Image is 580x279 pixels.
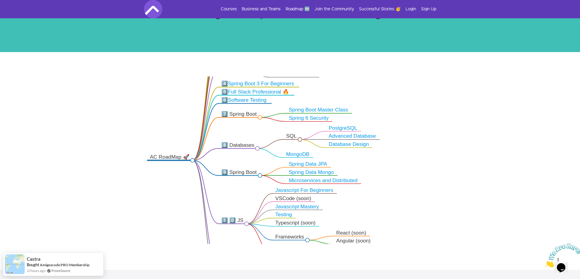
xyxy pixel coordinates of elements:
[2,2,40,26] img: Chat attention grabber
[286,133,297,139] div: SQL
[2,2,5,8] span: 1
[150,154,190,161] div: AC RoadMap 🚀
[542,241,580,270] iframe: chat widget
[228,97,266,103] a: Software Testing
[275,234,305,240] div: Frameworks
[221,217,244,224] div: 1️⃣ 0️⃣ JS
[289,178,357,183] a: Microservices and Distributed
[242,6,281,12] a: Business and Teams
[336,229,367,236] div: React (soon)
[272,71,315,76] a: Java Master Class
[336,238,371,244] div: Angular (soon)
[275,187,333,193] a: Javascript For Beginners
[221,97,269,104] div: 6️⃣
[221,111,257,118] div: 7️⃣ Spring Boot
[221,80,296,87] div: 4️⃣
[228,81,294,86] a: Spring Boot 3 For Beginners
[289,115,329,121] a: Spring 6 Security
[275,220,316,226] div: Typescript (soon)
[221,169,257,176] div: 9️⃣ Spring Boot
[421,6,436,12] a: Sign Up
[221,142,255,149] div: 8️⃣ Databases
[275,204,319,209] a: Javascript Mastery
[329,133,376,139] a: Advanced Database
[27,268,45,273] span: 13 hours ago
[329,141,369,147] a: Database Design
[315,6,354,12] a: Join the Community
[27,262,39,267] span: Bought
[289,169,334,175] a: Spring Data Mongo
[221,6,237,12] a: Courses
[5,254,25,274] img: provesource social proof notification image
[289,161,327,167] a: Spring Data JPA
[228,89,289,94] a: Full Stack Professional 🔥
[286,6,310,12] a: Roadmap 🆕
[406,6,416,12] a: Login
[286,151,309,157] a: MongoDB
[275,195,311,202] div: VSCode (soon)
[289,107,348,112] a: Spring Boot Master Class
[221,89,291,95] div: 5️⃣
[329,125,357,131] a: PostgreSQL
[51,268,70,273] a: ProveSource
[275,212,292,217] a: Testing
[359,6,401,12] a: Successful Stories 🥳
[40,263,90,267] a: Amigoscode PRO Membership
[27,256,40,262] span: Castra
